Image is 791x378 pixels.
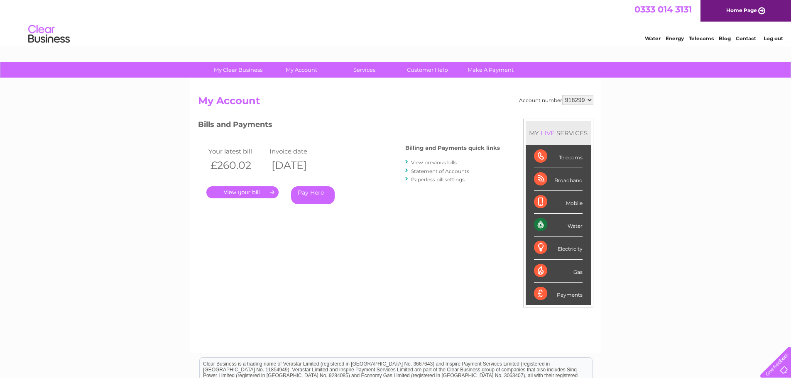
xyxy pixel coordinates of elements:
[206,157,268,174] th: £260.02
[666,35,684,41] a: Energy
[267,157,329,174] th: [DATE]
[204,62,272,78] a: My Clear Business
[539,129,556,137] div: LIVE
[534,283,583,305] div: Payments
[645,35,661,41] a: Water
[405,145,500,151] h4: Billing and Payments quick links
[198,119,500,133] h3: Bills and Payments
[719,35,731,41] a: Blog
[634,4,692,15] a: 0333 014 3131
[519,95,593,105] div: Account number
[411,176,465,183] a: Paperless bill settings
[28,22,70,47] img: logo.png
[534,191,583,214] div: Mobile
[291,186,335,204] a: Pay Here
[764,35,783,41] a: Log out
[456,62,525,78] a: Make A Payment
[330,62,399,78] a: Services
[534,214,583,237] div: Water
[206,146,268,157] td: Your latest bill
[534,145,583,168] div: Telecoms
[267,62,336,78] a: My Account
[206,186,279,198] a: .
[411,168,469,174] a: Statement of Accounts
[393,62,462,78] a: Customer Help
[526,121,591,145] div: MY SERVICES
[200,5,592,40] div: Clear Business is a trading name of Verastar Limited (registered in [GEOGRAPHIC_DATA] No. 3667643...
[534,260,583,283] div: Gas
[689,35,714,41] a: Telecoms
[736,35,756,41] a: Contact
[534,168,583,191] div: Broadband
[198,95,593,111] h2: My Account
[534,237,583,259] div: Electricity
[267,146,329,157] td: Invoice date
[411,159,457,166] a: View previous bills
